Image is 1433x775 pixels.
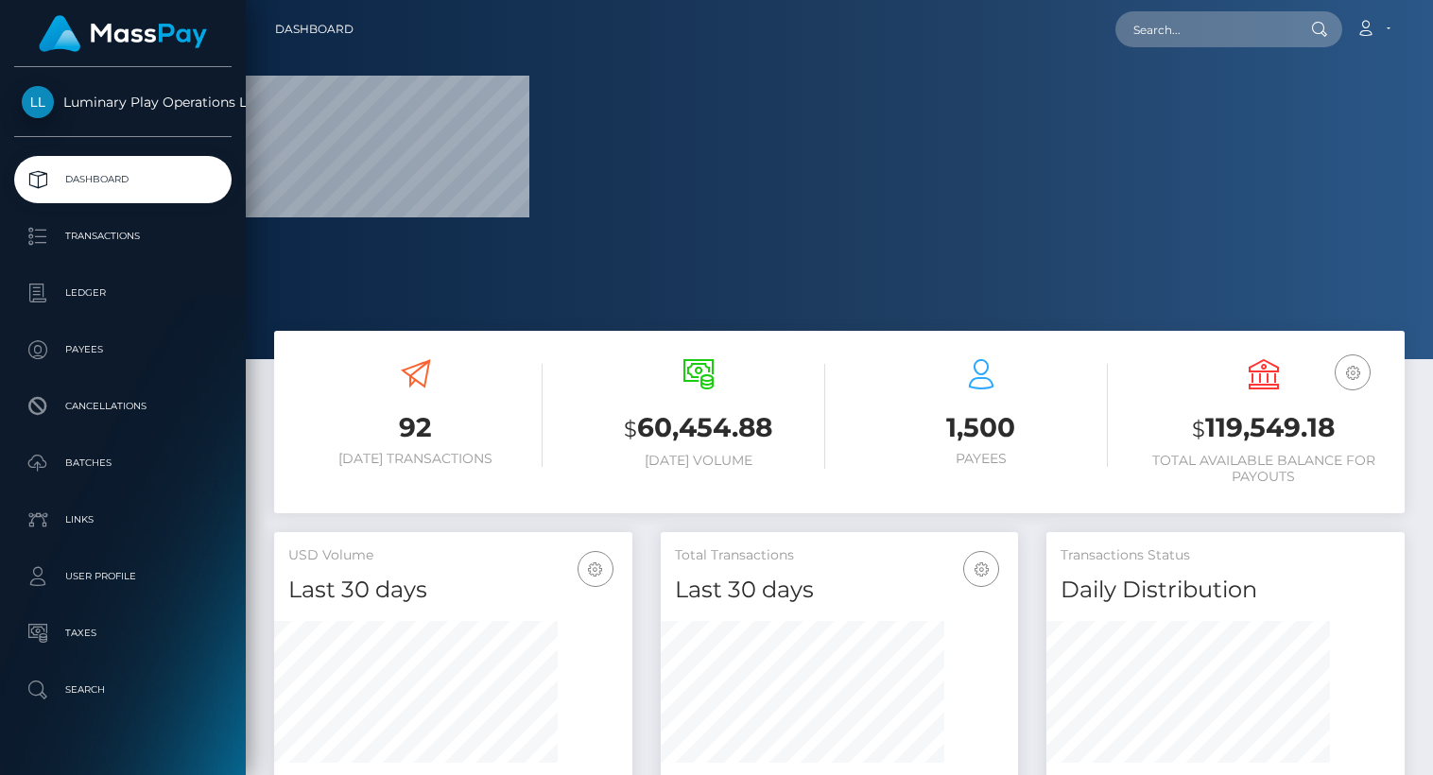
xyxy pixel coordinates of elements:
small: $ [624,416,637,442]
h6: [DATE] Volume [571,453,825,469]
span: Luminary Play Operations Limited [14,94,232,111]
h5: Transactions Status [1061,546,1390,565]
h3: 60,454.88 [571,409,825,448]
h4: Daily Distribution [1061,574,1390,607]
p: Taxes [22,619,224,647]
h4: Last 30 days [675,574,1005,607]
h6: Payees [854,451,1108,467]
h4: Last 30 days [288,574,618,607]
h3: 92 [288,409,543,446]
p: Cancellations [22,392,224,421]
a: Cancellations [14,383,232,430]
h5: USD Volume [288,546,618,565]
a: User Profile [14,553,232,600]
small: $ [1192,416,1205,442]
p: Payees [22,336,224,364]
h3: 119,549.18 [1136,409,1390,448]
a: Transactions [14,213,232,260]
h6: Total Available Balance for Payouts [1136,453,1390,485]
a: Ledger [14,269,232,317]
h3: 1,500 [854,409,1108,446]
a: Batches [14,439,232,487]
img: MassPay Logo [39,15,207,52]
a: Taxes [14,610,232,657]
h6: [DATE] Transactions [288,451,543,467]
a: Search [14,666,232,714]
p: Ledger [22,279,224,307]
img: Luminary Play Operations Limited [22,86,54,118]
a: Dashboard [14,156,232,203]
p: User Profile [22,562,224,591]
p: Search [22,676,224,704]
input: Search... [1115,11,1293,47]
p: Batches [22,449,224,477]
p: Transactions [22,222,224,250]
a: Dashboard [275,9,354,49]
a: Payees [14,326,232,373]
p: Links [22,506,224,534]
p: Dashboard [22,165,224,194]
a: Links [14,496,232,543]
h5: Total Transactions [675,546,1005,565]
